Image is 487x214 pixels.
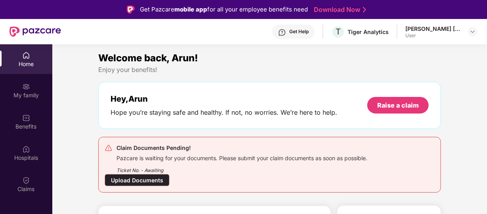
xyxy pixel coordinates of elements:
[22,145,30,153] img: svg+xml;base64,PHN2ZyBpZD0iSG9zcGl0YWxzIiB4bWxucz0iaHR0cDovL3d3dy53My5vcmcvMjAwMC9zdmciIHdpZHRoPS...
[377,101,419,110] div: Raise a claim
[105,144,113,152] img: svg+xml;base64,PHN2ZyB4bWxucz0iaHR0cDovL3d3dy53My5vcmcvMjAwMC9zdmciIHdpZHRoPSIyNCIgaGVpZ2h0PSIyNC...
[278,28,286,36] img: svg+xml;base64,PHN2ZyBpZD0iSGVscC0zMngzMiIgeG1sbnM9Imh0dHA6Ly93d3cudzMub3JnLzIwMDAvc3ZnIiB3aWR0aD...
[98,52,198,64] span: Welcome back, Arun!
[405,32,461,39] div: User
[140,5,308,14] div: Get Pazcare for all your employee benefits need
[348,28,389,36] div: Tiger Analytics
[470,28,476,35] img: svg+xml;base64,PHN2ZyBpZD0iRHJvcGRvd24tMzJ4MzIiIHhtbG5zPSJodHRwOi8vd3d3LnczLm9yZy8yMDAwL3N2ZyIgd2...
[314,6,364,14] a: Download Now
[98,66,441,74] div: Enjoy your benefits!
[22,51,30,59] img: svg+xml;base64,PHN2ZyBpZD0iSG9tZSIgeG1sbnM9Imh0dHA6Ly93d3cudzMub3JnLzIwMDAvc3ZnIiB3aWR0aD0iMjAiIG...
[405,25,461,32] div: [PERSON_NAME] [PERSON_NAME]
[116,162,367,174] div: Ticket No. - Awaiting
[289,28,309,35] div: Get Help
[336,27,341,36] span: T
[111,94,337,104] div: Hey, Arun
[175,6,208,13] strong: mobile app
[127,6,135,13] img: Logo
[10,27,61,37] img: New Pazcare Logo
[22,114,30,122] img: svg+xml;base64,PHN2ZyBpZD0iQmVuZWZpdHMiIHhtbG5zPSJodHRwOi8vd3d3LnczLm9yZy8yMDAwL3N2ZyIgd2lkdGg9Ij...
[22,176,30,184] img: svg+xml;base64,PHN2ZyBpZD0iQ2xhaW0iIHhtbG5zPSJodHRwOi8vd3d3LnczLm9yZy8yMDAwL3N2ZyIgd2lkdGg9IjIwIi...
[105,174,170,186] div: Upload Documents
[116,143,367,153] div: Claim Documents Pending!
[111,108,337,117] div: Hope you’re staying safe and healthy. If not, no worries. We’re here to help.
[363,6,366,14] img: Stroke
[22,83,30,91] img: svg+xml;base64,PHN2ZyB3aWR0aD0iMjAiIGhlaWdodD0iMjAiIHZpZXdCb3g9IjAgMCAyMCAyMCIgZmlsbD0ibm9uZSIgeG...
[116,153,367,162] div: Pazcare is waiting for your documents. Please submit your claim documents as soon as possible.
